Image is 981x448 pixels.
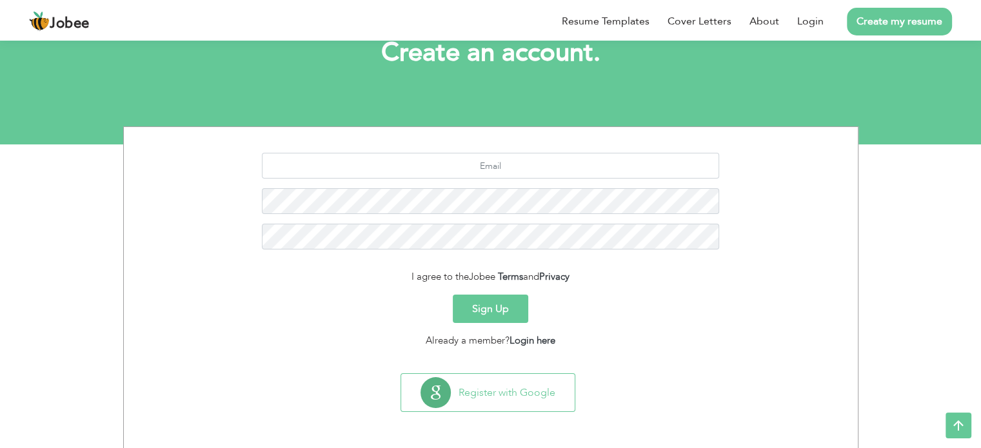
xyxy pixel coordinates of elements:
[847,8,952,35] a: Create my resume
[401,374,575,411] button: Register with Google
[797,14,824,29] a: Login
[749,14,779,29] a: About
[134,333,848,348] div: Already a member?
[29,11,50,32] img: jobee.io
[50,17,90,31] span: Jobee
[29,11,90,32] a: Jobee
[134,269,848,284] div: I agree to the and
[143,36,839,70] h1: Create an account.
[510,334,555,347] a: Login here
[262,153,719,179] input: Email
[539,270,570,283] a: Privacy
[498,270,523,283] a: Terms
[562,14,649,29] a: Resume Templates
[453,295,528,323] button: Sign Up
[668,14,731,29] a: Cover Letters
[469,270,495,283] span: Jobee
